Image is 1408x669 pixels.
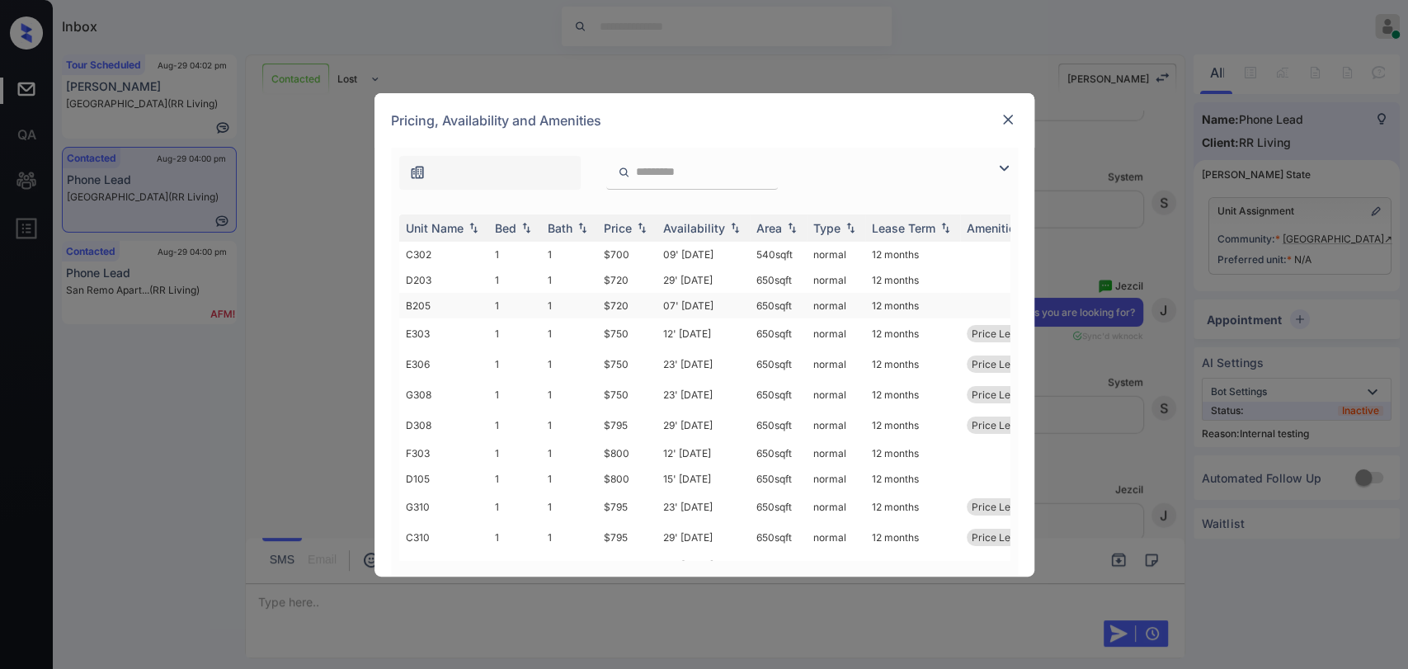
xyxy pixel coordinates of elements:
td: 09' [DATE] [657,242,750,267]
img: icon-zuma [994,158,1014,178]
td: 650 sqft [750,441,807,466]
div: Unit Name [406,221,464,235]
img: close [1000,111,1016,128]
td: 12' [DATE] [657,318,750,349]
span: Price Leader [972,531,1032,544]
td: normal [807,379,865,410]
td: D308 [399,410,488,441]
td: $795 [597,410,657,441]
img: sorting [465,222,482,233]
div: Pricing, Availability and Amenities [374,93,1034,148]
td: 23' [DATE] [657,492,750,522]
td: $750 [597,379,657,410]
div: Area [756,221,782,235]
td: 29' [DATE] [657,267,750,293]
img: sorting [633,222,650,233]
td: 12 months [865,492,960,522]
td: 12 months [865,293,960,318]
td: 650 sqft [750,349,807,379]
td: normal [807,492,865,522]
div: Bed [495,221,516,235]
td: D105 [399,466,488,492]
td: 29' [DATE] [657,522,750,553]
td: 12 months [865,441,960,466]
td: $750 [597,349,657,379]
img: icon-zuma [409,164,426,181]
td: 1 [488,349,541,379]
td: $700 [597,242,657,267]
div: Amenities [967,221,1022,235]
div: Type [813,221,841,235]
div: Bath [548,221,572,235]
td: 23' [DATE] [657,379,750,410]
img: sorting [518,222,534,233]
td: $720 [597,293,657,318]
td: 1 [488,522,541,553]
td: 1 [541,318,597,349]
td: 1 [541,553,597,578]
td: 650 sqft [750,410,807,441]
img: sorting [937,222,954,233]
td: 15' [DATE] [657,466,750,492]
td: $795 [597,522,657,553]
td: 1 [488,553,541,578]
td: 1 [541,522,597,553]
td: 1 [541,267,597,293]
td: 540 sqft [750,242,807,267]
img: sorting [842,222,859,233]
td: G309 [399,553,488,578]
td: G310 [399,492,488,522]
td: D203 [399,267,488,293]
td: 1 [488,466,541,492]
td: 1 [541,441,597,466]
td: 12 months [865,466,960,492]
td: 1 [541,410,597,441]
div: Availability [663,221,725,235]
img: sorting [574,222,591,233]
td: 1 [488,242,541,267]
td: 1 [488,441,541,466]
td: 1 [488,318,541,349]
td: 650 sqft [750,318,807,349]
td: 29' [DATE] [657,410,750,441]
td: 12 months [865,267,960,293]
td: E303 [399,318,488,349]
td: 12 months [865,242,960,267]
td: normal [807,522,865,553]
td: C302 [399,242,488,267]
img: sorting [784,222,800,233]
td: 650 sqft [750,492,807,522]
div: Price [604,221,632,235]
td: normal [807,242,865,267]
td: 12 months [865,522,960,553]
td: C310 [399,522,488,553]
td: 1 [488,492,541,522]
td: $800 [597,466,657,492]
td: normal [807,441,865,466]
td: normal [807,553,865,578]
td: 12 months [865,318,960,349]
td: normal [807,267,865,293]
td: 1 [488,379,541,410]
td: 1 [541,466,597,492]
td: F303 [399,441,488,466]
td: 12 months [865,379,960,410]
td: 07' [DATE] [657,293,750,318]
td: 1 [488,267,541,293]
td: normal [807,410,865,441]
td: $720 [597,267,657,293]
td: 1 [488,410,541,441]
td: 650 sqft [750,466,807,492]
div: Lease Term [872,221,935,235]
td: $800 [597,441,657,466]
td: 1 [541,379,597,410]
td: 1 [541,349,597,379]
td: normal [807,293,865,318]
td: B205 [399,293,488,318]
td: 1 [488,293,541,318]
td: 650 sqft [750,267,807,293]
td: 12 months [865,553,960,578]
td: $800 [597,553,657,578]
td: 1 [541,293,597,318]
td: 650 sqft [750,379,807,410]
